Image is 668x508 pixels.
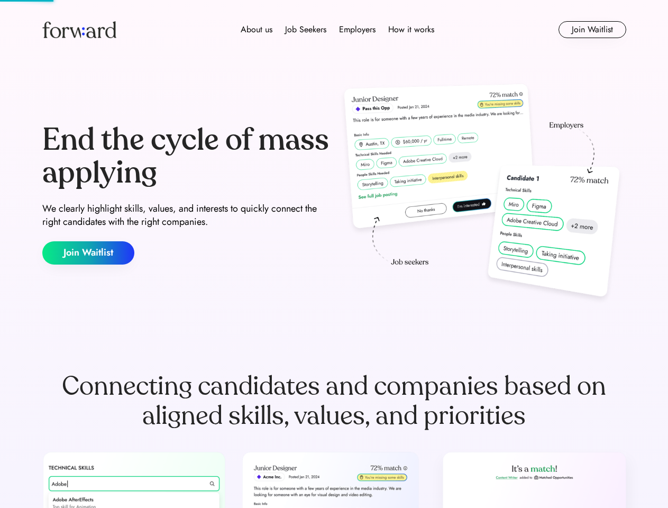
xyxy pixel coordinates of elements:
img: hero-image.png [338,80,626,308]
button: Join Waitlist [559,21,626,38]
div: Connecting candidates and companies based on aligned skills, values, and priorities [42,371,626,431]
div: Employers [339,23,376,36]
div: About us [241,23,272,36]
img: Forward logo [42,21,116,38]
div: End the cycle of mass applying [42,124,330,189]
div: Job Seekers [285,23,326,36]
button: Join Waitlist [42,241,134,265]
div: How it works [388,23,434,36]
div: We clearly highlight skills, values, and interests to quickly connect the right candidates with t... [42,202,330,229]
